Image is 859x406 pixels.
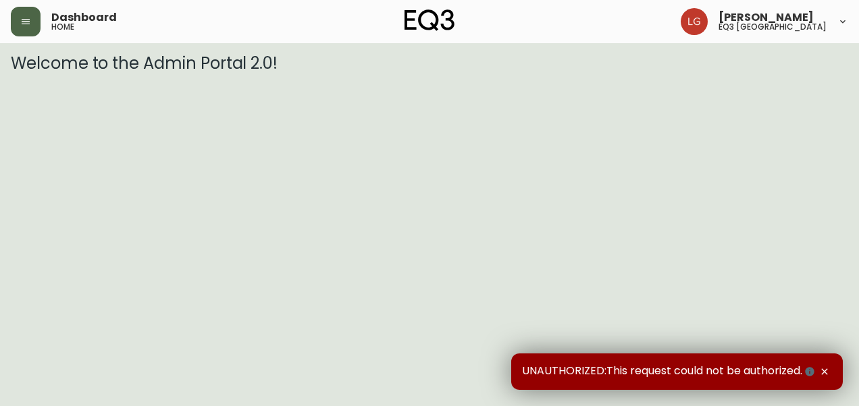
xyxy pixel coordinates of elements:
[51,12,117,23] span: Dashboard
[51,23,74,31] h5: home
[719,23,827,31] h5: eq3 [GEOGRAPHIC_DATA]
[681,8,708,35] img: da6fc1c196b8cb7038979a7df6c040e1
[522,364,817,379] span: UNAUTHORIZED:This request could not be authorized.
[405,9,454,31] img: logo
[11,54,848,73] h3: Welcome to the Admin Portal 2.0!
[719,12,814,23] span: [PERSON_NAME]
